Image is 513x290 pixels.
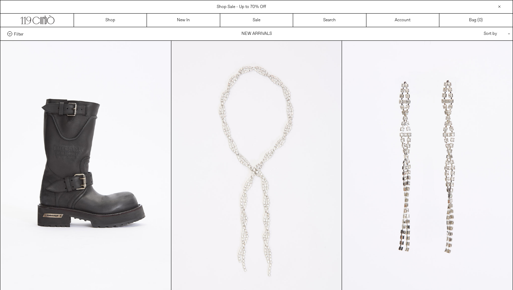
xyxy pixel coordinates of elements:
a: Bag () [439,14,512,27]
a: Sale [220,14,293,27]
a: Search [293,14,366,27]
a: Account [366,14,439,27]
a: Shop Sale - Up to 70% Off [217,4,266,10]
span: 0 [479,17,481,23]
span: Filter [14,31,23,36]
a: New In [147,14,220,27]
span: ) [479,17,483,23]
a: Shop [74,14,147,27]
div: Sort by [443,27,506,40]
